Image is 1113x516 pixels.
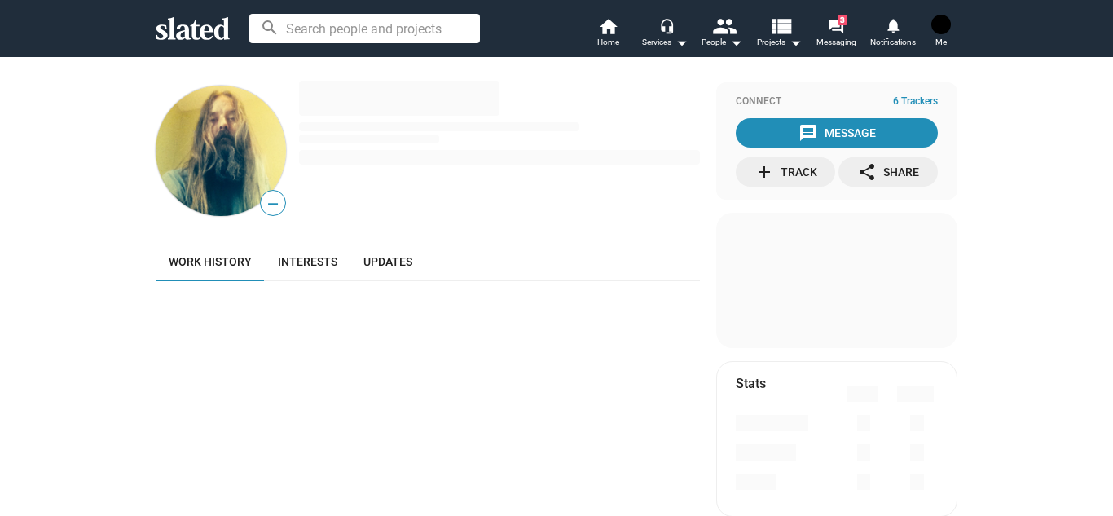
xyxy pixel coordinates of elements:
[350,242,425,281] a: Updates
[249,14,480,43] input: Search people and projects
[754,157,817,187] div: Track
[156,242,265,281] a: Work history
[750,16,807,52] button: Projects
[736,375,766,392] mat-card-title: Stats
[885,17,900,33] mat-icon: notifications
[870,33,916,52] span: Notifications
[785,33,805,52] mat-icon: arrow_drop_down
[807,16,864,52] a: 3Messaging
[922,11,961,54] button: Jessica FrewMe
[935,33,947,52] span: Me
[828,18,843,33] mat-icon: forum
[857,162,877,182] mat-icon: share
[642,33,688,52] div: Services
[363,255,412,268] span: Updates
[702,33,742,52] div: People
[636,16,693,52] button: Services
[857,157,919,187] div: Share
[931,15,951,34] img: Jessica Frew
[712,14,736,37] mat-icon: people
[693,16,750,52] button: People
[736,95,938,108] div: Connect
[659,18,674,33] mat-icon: headset_mic
[169,255,252,268] span: Work history
[798,118,876,148] div: Message
[265,242,350,281] a: Interests
[736,157,835,187] button: Track
[597,33,619,52] span: Home
[261,193,285,214] span: —
[671,33,691,52] mat-icon: arrow_drop_down
[769,14,793,37] mat-icon: view_list
[278,255,337,268] span: Interests
[816,33,856,52] span: Messaging
[757,33,802,52] span: Projects
[838,15,847,25] span: 3
[838,157,938,187] button: Share
[893,95,938,108] span: 6 Trackers
[726,33,746,52] mat-icon: arrow_drop_down
[798,123,818,143] mat-icon: message
[864,16,922,52] a: Notifications
[579,16,636,52] a: Home
[598,16,618,36] mat-icon: home
[754,162,774,182] mat-icon: add
[736,118,938,148] button: Message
